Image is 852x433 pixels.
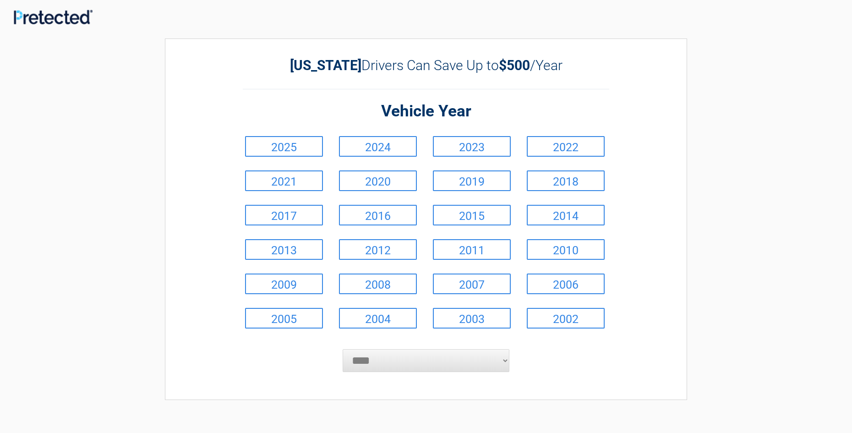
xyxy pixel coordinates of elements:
[527,205,605,225] a: 2014
[245,274,323,294] a: 2009
[290,57,361,73] b: [US_STATE]
[339,274,417,294] a: 2008
[243,57,609,73] h2: Drivers Can Save Up to /Year
[339,170,417,191] a: 2020
[433,136,511,157] a: 2023
[245,170,323,191] a: 2021
[499,57,530,73] b: $500
[433,274,511,294] a: 2007
[339,205,417,225] a: 2016
[433,239,511,260] a: 2011
[245,205,323,225] a: 2017
[245,136,323,157] a: 2025
[339,136,417,157] a: 2024
[527,274,605,294] a: 2006
[527,308,605,329] a: 2002
[433,170,511,191] a: 2019
[339,308,417,329] a: 2004
[433,205,511,225] a: 2015
[245,239,323,260] a: 2013
[527,239,605,260] a: 2010
[527,170,605,191] a: 2018
[245,308,323,329] a: 2005
[433,308,511,329] a: 2003
[527,136,605,157] a: 2022
[14,10,93,24] img: Main Logo
[339,239,417,260] a: 2012
[243,101,609,122] h2: Vehicle Year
